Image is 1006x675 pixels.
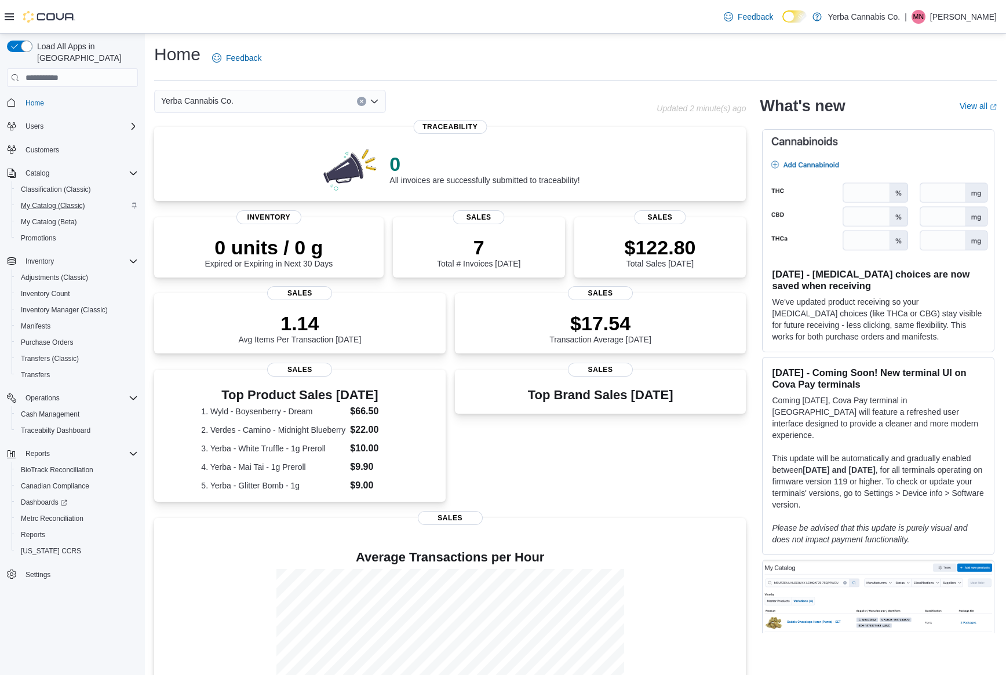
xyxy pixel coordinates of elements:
span: Settings [21,567,138,582]
button: Inventory [2,253,143,269]
span: Sales [568,286,633,300]
button: Cash Management [12,406,143,422]
a: Feedback [719,5,778,28]
button: Classification (Classic) [12,181,143,198]
a: My Catalog (Classic) [16,199,90,213]
span: BioTrack Reconciliation [16,463,138,477]
span: Inventory [25,257,54,266]
span: Washington CCRS [16,544,138,558]
p: Yerba Cannabis Co. [828,10,900,24]
a: Settings [21,568,55,582]
span: Feedback [226,52,261,64]
button: Purchase Orders [12,334,143,351]
button: My Catalog (Beta) [12,214,143,230]
a: View allExternal link [960,101,997,111]
nav: Complex example [7,89,138,613]
p: This update will be automatically and gradually enabled between , for all terminals operating on ... [772,453,985,510]
p: [PERSON_NAME] [930,10,997,24]
p: We've updated product receiving so your [MEDICAL_DATA] choices (like THCa or CBG) stay visible fo... [772,296,985,342]
span: Operations [25,393,60,403]
div: Expired or Expiring in Next 30 Days [205,236,333,268]
button: Settings [2,566,143,583]
div: Total # Invoices [DATE] [437,236,520,268]
a: Cash Management [16,407,84,421]
span: Transfers [16,368,138,382]
button: Transfers [12,367,143,383]
span: Inventory Manager (Classic) [21,305,108,315]
span: Catalog [21,166,138,180]
a: Inventory Count [16,287,75,301]
span: Classification (Classic) [21,185,91,194]
span: Sales [267,363,332,377]
h2: What's new [760,97,845,115]
span: Traceabilty Dashboard [21,426,90,435]
span: Metrc Reconciliation [21,514,83,523]
span: MN [913,10,924,24]
a: Metrc Reconciliation [16,512,88,526]
button: Users [2,118,143,134]
input: Dark Mode [782,10,807,23]
div: Total Sales [DATE] [625,236,696,268]
span: Dashboards [21,498,67,507]
button: Reports [12,527,143,543]
span: Sales [568,363,633,377]
button: Adjustments (Classic) [12,269,143,286]
a: Customers [21,143,64,157]
a: Manifests [16,319,55,333]
a: Adjustments (Classic) [16,271,93,284]
a: Reports [16,528,50,542]
dd: $9.00 [350,479,398,492]
span: Reports [16,528,138,542]
a: Canadian Compliance [16,479,94,493]
a: [US_STATE] CCRS [16,544,86,558]
button: Inventory Manager (Classic) [12,302,143,318]
span: Inventory [21,254,138,268]
button: Home [2,94,143,111]
a: Inventory Manager (Classic) [16,303,112,317]
dt: 1. Wyld - Boysenberry - Dream [201,406,345,417]
span: Load All Apps in [GEOGRAPHIC_DATA] [32,41,138,64]
button: Canadian Compliance [12,478,143,494]
button: Manifests [12,318,143,334]
button: Reports [2,446,143,462]
span: Canadian Compliance [21,481,89,491]
button: Operations [2,390,143,406]
button: Clear input [357,97,366,106]
p: 0 units / 0 g [205,236,333,259]
p: 7 [437,236,520,259]
span: Inventory Count [16,287,138,301]
a: My Catalog (Beta) [16,215,82,229]
dd: $22.00 [350,423,398,437]
dd: $10.00 [350,442,398,455]
button: Catalog [2,165,143,181]
a: Transfers (Classic) [16,352,83,366]
dt: 2. Verdes - Camino - Midnight Blueberry [201,424,345,436]
span: Inventory Count [21,289,70,298]
p: $17.54 [549,312,651,335]
span: Transfers (Classic) [16,352,138,366]
a: Dashboards [12,494,143,510]
h3: [DATE] - Coming Soon! New terminal UI on Cova Pay terminals [772,367,985,390]
span: Home [21,95,138,110]
h4: Average Transactions per Hour [163,550,737,564]
button: Metrc Reconciliation [12,510,143,527]
span: My Catalog (Classic) [16,199,138,213]
span: Classification (Classic) [16,183,138,196]
button: Users [21,119,48,133]
a: Classification (Classic) [16,183,96,196]
button: BioTrack Reconciliation [12,462,143,478]
dt: 4. Yerba - Mai Tai - 1g Preroll [201,461,345,473]
span: Promotions [21,233,56,243]
button: Inventory [21,254,59,268]
a: BioTrack Reconciliation [16,463,98,477]
span: Adjustments (Classic) [21,273,88,282]
span: Sales [267,286,332,300]
a: Transfers [16,368,54,382]
h3: Top Product Sales [DATE] [201,388,398,402]
span: Home [25,98,44,108]
button: Reports [21,447,54,461]
span: Canadian Compliance [16,479,138,493]
span: Sales [634,210,686,224]
span: Yerba Cannabis Co. [161,94,234,108]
